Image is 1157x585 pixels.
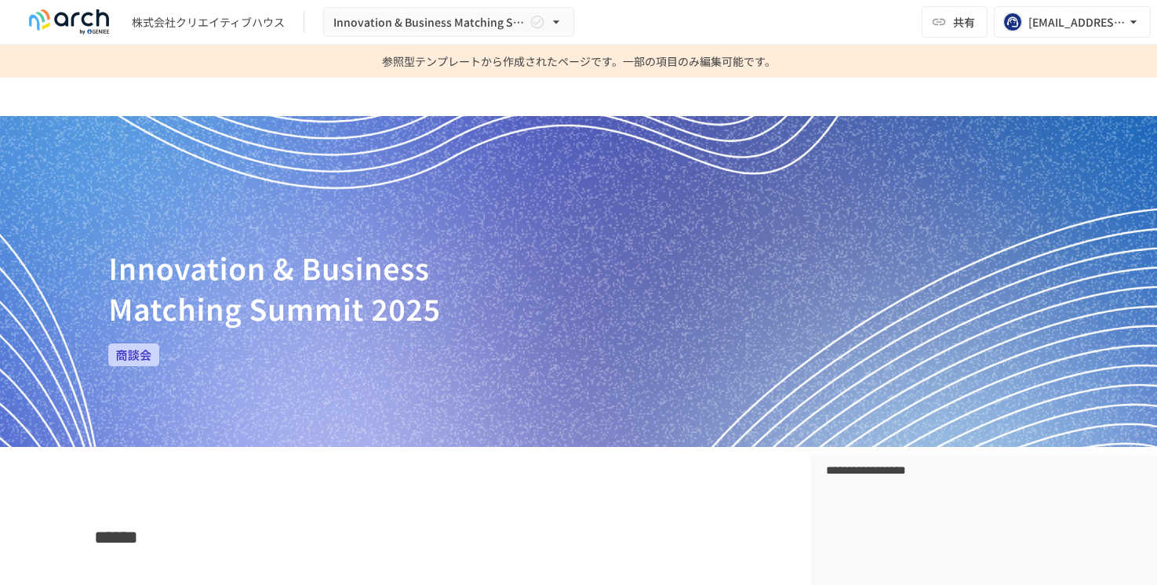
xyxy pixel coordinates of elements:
[994,6,1151,38] button: [EMAIL_ADDRESS][DOMAIN_NAME]
[333,13,526,32] span: Innovation & Business Matching Summit [DATE]_イベント詳細ページ
[922,6,988,38] button: 共有
[19,9,119,35] img: logo-default@2x-9cf2c760.svg
[1028,13,1126,32] div: [EMAIL_ADDRESS][DOMAIN_NAME]
[132,14,285,31] div: 株式会社クリエイティブハウス
[382,45,776,78] p: 参照型テンプレートから作成されたページです。一部の項目のみ編集可能です。
[953,13,975,31] span: 共有
[323,7,574,38] button: Innovation & Business Matching Summit [DATE]_イベント詳細ページ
